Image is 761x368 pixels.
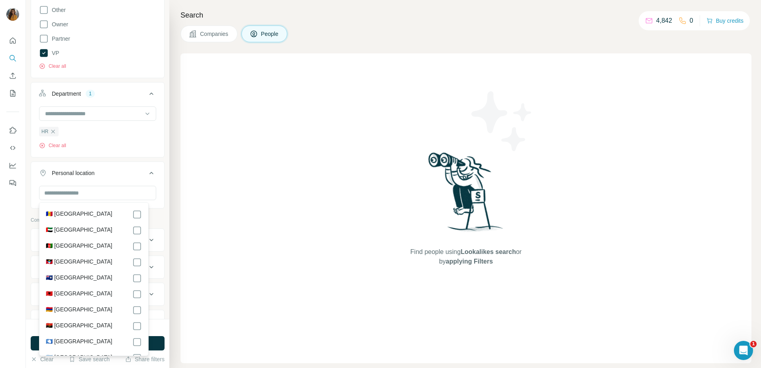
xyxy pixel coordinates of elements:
button: Use Surfe on LinkedIn [6,123,19,138]
button: Save search [69,355,110,363]
label: 🇦🇴 [GEOGRAPHIC_DATA] [46,321,112,331]
button: Department1 [31,84,164,106]
button: Use Surfe API [6,141,19,155]
div: Department [52,90,81,98]
button: Run search [31,336,165,350]
button: Company [31,230,164,250]
p: 4,842 [656,16,672,26]
button: Clear [31,355,53,363]
label: 🇦🇬 [GEOGRAPHIC_DATA] [46,258,112,267]
img: Surfe Illustration - Woman searching with binoculars [425,150,508,239]
button: Clear all [39,142,66,149]
div: 1 [86,90,95,97]
img: Avatar [6,8,19,21]
label: 🇦🇲 [GEOGRAPHIC_DATA] [46,305,112,315]
span: People [261,30,279,38]
button: Industry [31,258,164,277]
span: Companies [200,30,229,38]
iframe: Intercom live chat [734,341,753,360]
span: applying Filters [446,258,493,265]
label: 🇦🇶 [GEOGRAPHIC_DATA] [46,337,112,347]
button: Buy credits [706,15,743,26]
span: Find people using or by [402,247,530,266]
button: Personal location [31,163,164,186]
button: Dashboard [6,158,19,173]
button: Quick start [6,33,19,48]
button: Feedback [6,176,19,190]
h4: Search [180,10,751,21]
button: Share filters [125,355,165,363]
span: Other [49,6,66,14]
label: 🇦🇱 [GEOGRAPHIC_DATA] [46,289,112,299]
button: Annual revenue ($) [31,312,164,331]
label: 🇦🇩 [GEOGRAPHIC_DATA] [46,210,112,219]
button: HQ location [31,285,164,304]
label: 🇦🇪 [GEOGRAPHIC_DATA] [46,226,112,235]
span: VP [49,49,59,57]
span: Partner [49,35,70,43]
button: Search [6,51,19,65]
div: Personal location [52,169,94,177]
button: My lists [6,86,19,100]
p: Company information [31,216,165,224]
label: 🇦🇫 [GEOGRAPHIC_DATA] [46,242,112,251]
label: 🇦🇷 [GEOGRAPHIC_DATA] [46,353,112,363]
label: 🇦🇮 [GEOGRAPHIC_DATA] [46,274,112,283]
p: 0 [690,16,693,26]
span: HR [41,128,48,135]
button: Clear all [39,63,66,70]
img: Surfe Illustration - Stars [466,85,538,157]
span: 1 [750,341,757,347]
span: Owner [49,20,68,28]
span: Lookalikes search [461,248,516,255]
button: Enrich CSV [6,69,19,83]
